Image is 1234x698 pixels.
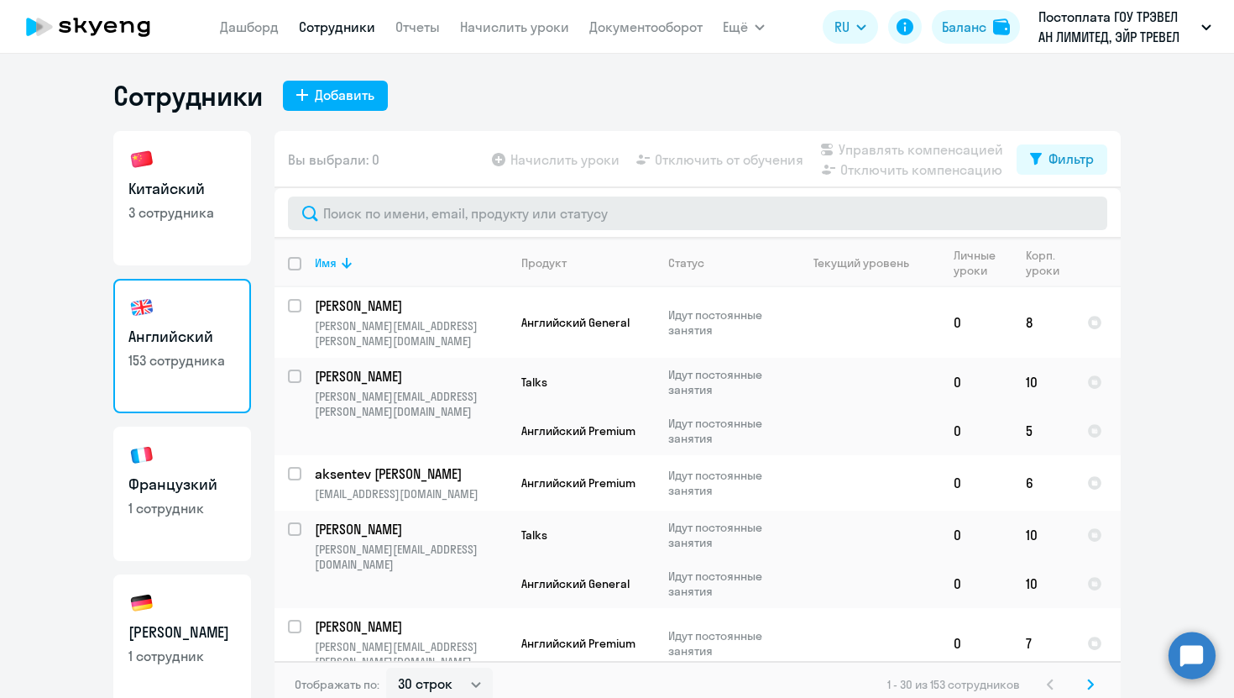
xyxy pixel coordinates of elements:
td: 0 [940,608,1012,679]
td: 0 [940,358,1012,407]
a: [PERSON_NAME] [315,367,507,386]
p: 153 сотрудника [128,351,236,370]
a: [PERSON_NAME] [315,297,507,315]
h3: [PERSON_NAME] [128,622,236,643]
a: [PERSON_NAME] [315,520,507,538]
p: [PERSON_NAME][EMAIL_ADDRESS][PERSON_NAME][DOMAIN_NAME] [315,389,507,419]
p: [PERSON_NAME][EMAIL_ADDRESS][PERSON_NAME][DOMAIN_NAME] [315,318,507,349]
p: [PERSON_NAME][EMAIL_ADDRESS][DOMAIN_NAME] [315,542,507,572]
h3: Китайский [128,178,236,200]
span: Talks [521,375,547,390]
p: Идут постоянные занятия [668,468,783,498]
p: Идут постоянные занятия [668,367,783,397]
div: Текущий уровень [813,255,909,270]
td: 5 [1012,407,1074,455]
p: [PERSON_NAME] [315,520,505,538]
a: Дашборд [220,18,279,35]
p: Идут постоянные занятия [668,628,783,659]
a: Документооборот [589,18,703,35]
td: 0 [940,511,1012,559]
td: 0 [940,407,1012,455]
a: aksentev [PERSON_NAME] [315,464,507,483]
div: Статус [668,255,704,270]
div: Личные уроки [954,248,1012,278]
button: Добавить [283,81,388,111]
a: Китайский3 сотрудника [113,131,251,265]
span: Вы выбрали: 0 [288,150,379,170]
td: 0 [940,559,1012,608]
h3: Английский [128,326,236,348]
div: Фильтр [1048,149,1094,169]
td: 0 [940,287,1012,358]
a: Начислить уроки [460,18,569,35]
p: 1 сотрудник [128,647,236,665]
div: Продукт [521,255,567,270]
p: Идут постоянные занятия [668,416,783,446]
p: Идут постоянные занятия [668,569,783,599]
p: 1 сотрудник [128,499,236,517]
div: Текущий уровень [797,255,939,270]
a: Английский153 сотрудника [113,279,251,413]
span: Английский General [521,315,630,330]
td: 7 [1012,608,1074,679]
span: Английский General [521,576,630,591]
img: balance [993,18,1010,35]
button: Постоплата ГОУ ТРЭВЕЛ АН ЛИМИТЕД, ЭЙР ТРЕВЕЛ ТЕХНОЛОДЖИС, ООО [1030,7,1220,47]
span: Английский Premium [521,423,635,438]
td: 10 [1012,511,1074,559]
img: german [128,590,155,617]
img: french [128,442,155,469]
span: Talks [521,527,547,543]
button: Ещё [723,10,765,44]
a: Французкий1 сотрудник [113,427,251,561]
div: Имя [315,255,507,270]
a: Сотрудники [299,18,375,35]
span: RU [834,17,850,37]
div: Добавить [315,85,374,105]
div: Корп. уроки [1026,248,1073,278]
td: 8 [1012,287,1074,358]
p: Идут постоянные занятия [668,307,783,338]
h1: Сотрудники [113,79,263,113]
td: 10 [1012,358,1074,407]
button: RU [823,10,878,44]
a: Отчеты [395,18,440,35]
p: aksentev [PERSON_NAME] [315,464,505,483]
p: 3 сотрудника [128,203,236,222]
p: Идут постоянные занятия [668,520,783,550]
a: [PERSON_NAME] [315,617,507,636]
p: [PERSON_NAME] [315,367,505,386]
div: Баланс [942,17,986,37]
p: Постоплата ГОУ ТРЭВЕЛ АН ЛИМИТЕД, ЭЙР ТРЕВЕЛ ТЕХНОЛОДЖИС, ООО [1038,7,1195,47]
button: Балансbalance [932,10,1020,44]
td: 10 [1012,559,1074,608]
p: [PERSON_NAME] [315,297,505,315]
td: 6 [1012,455,1074,511]
span: 1 - 30 из 153 сотрудников [887,677,1020,692]
div: Имя [315,255,337,270]
button: Фильтр [1017,144,1107,175]
span: Ещё [723,17,748,37]
span: Английский Premium [521,636,635,651]
input: Поиск по имени, email, продукту или статусу [288,197,1107,230]
span: Английский Premium [521,475,635,491]
td: 0 [940,455,1012,511]
img: chinese [128,146,155,173]
p: [PERSON_NAME] [315,617,505,636]
span: Отображать по: [295,677,379,692]
p: [EMAIL_ADDRESS][DOMAIN_NAME] [315,486,507,501]
img: english [128,294,155,321]
h3: Французкий [128,474,236,496]
p: [PERSON_NAME][EMAIL_ADDRESS][PERSON_NAME][DOMAIN_NAME] [315,639,507,669]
